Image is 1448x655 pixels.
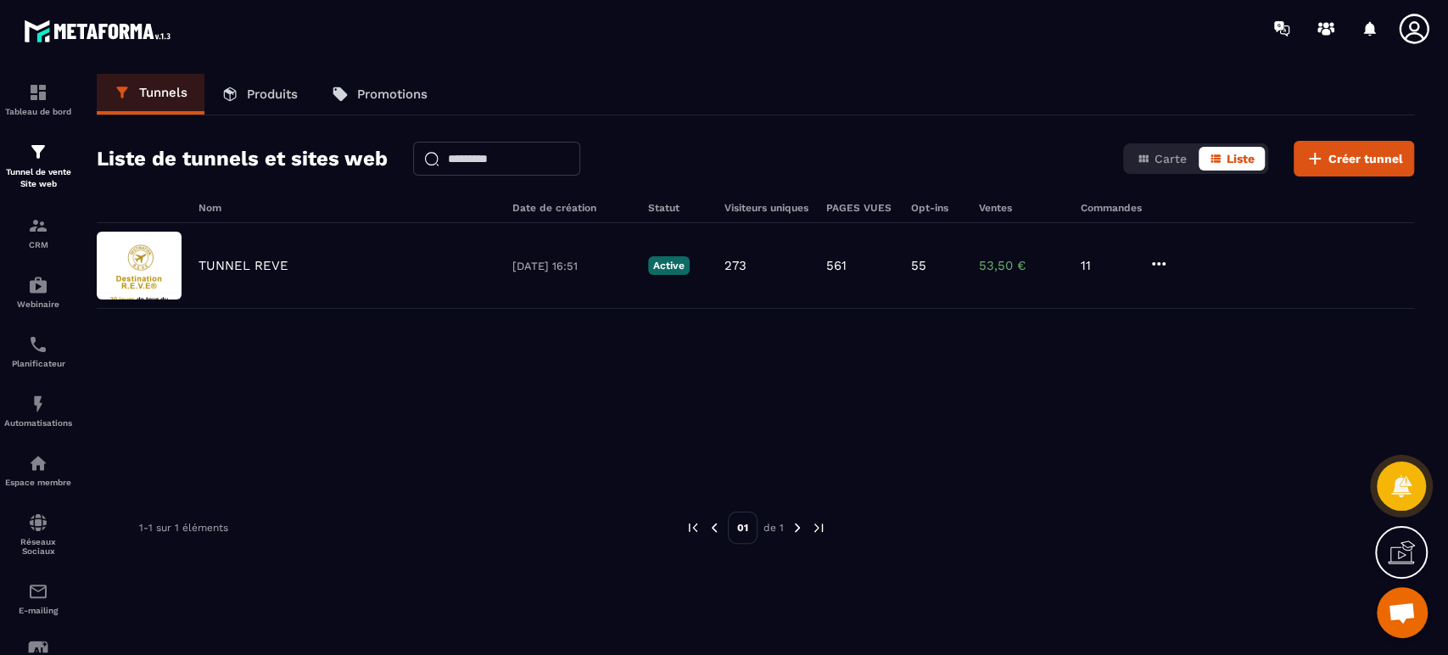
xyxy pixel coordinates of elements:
[315,74,444,115] a: Promotions
[4,568,72,628] a: emailemailE-mailing
[28,216,48,236] img: formation
[1294,141,1414,176] button: Créer tunnel
[4,107,72,116] p: Tableau de bord
[4,537,72,556] p: Réseaux Sociaux
[24,15,176,47] img: logo
[28,82,48,103] img: formation
[4,478,72,487] p: Espace membre
[4,418,72,428] p: Automatisations
[707,520,722,535] img: prev
[28,334,48,355] img: scheduler
[4,240,72,249] p: CRM
[204,74,315,115] a: Produits
[28,453,48,473] img: automations
[724,258,746,273] p: 273
[97,142,388,176] h2: Liste de tunnels et sites web
[1377,587,1428,638] div: Ouvrir le chat
[685,520,701,535] img: prev
[1154,152,1187,165] span: Carte
[763,521,784,535] p: de 1
[198,258,288,273] p: TUNNEL REVE
[4,606,72,615] p: E-mailing
[28,581,48,602] img: email
[790,520,805,535] img: next
[911,202,962,214] h6: Opt-ins
[4,262,72,322] a: automationsautomationsWebinaire
[4,381,72,440] a: automationsautomationsAutomatisations
[139,522,228,534] p: 1-1 sur 1 éléments
[648,202,707,214] h6: Statut
[811,520,826,535] img: next
[512,260,631,272] p: [DATE] 16:51
[97,232,182,300] img: image
[28,142,48,162] img: formation
[4,166,72,190] p: Tunnel de vente Site web
[648,256,690,275] p: Active
[724,202,809,214] h6: Visiteurs uniques
[1227,152,1255,165] span: Liste
[4,500,72,568] a: social-networksocial-networkRéseaux Sociaux
[4,322,72,381] a: schedulerschedulerPlanificateur
[198,202,495,214] h6: Nom
[4,70,72,129] a: formationformationTableau de bord
[979,258,1064,273] p: 53,50 €
[979,202,1064,214] h6: Ventes
[357,87,428,102] p: Promotions
[4,359,72,368] p: Planificateur
[1328,150,1403,167] span: Créer tunnel
[512,202,631,214] h6: Date de création
[911,258,926,273] p: 55
[4,203,72,262] a: formationformationCRM
[28,394,48,414] img: automations
[139,85,187,100] p: Tunnels
[4,440,72,500] a: automationsautomationsEspace membre
[28,512,48,533] img: social-network
[1081,202,1142,214] h6: Commandes
[28,275,48,295] img: automations
[1199,147,1265,171] button: Liste
[97,74,204,115] a: Tunnels
[728,512,758,544] p: 01
[4,300,72,309] p: Webinaire
[1081,258,1132,273] p: 11
[826,258,847,273] p: 561
[247,87,298,102] p: Produits
[1127,147,1197,171] button: Carte
[4,129,72,203] a: formationformationTunnel de vente Site web
[826,202,894,214] h6: PAGES VUES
